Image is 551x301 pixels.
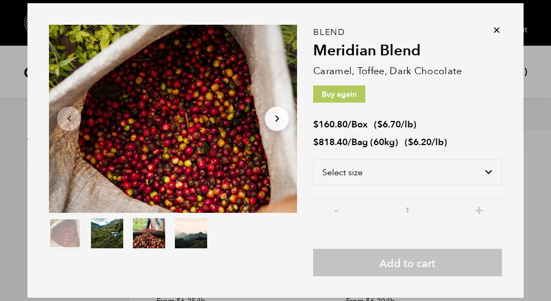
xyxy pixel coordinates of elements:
bdi: 6.70 [377,118,401,131]
span: / [348,118,351,131]
button: + [472,204,486,214]
h2: Meridian Blend [313,42,502,60]
span: $ [313,118,319,131]
button: Add to cart [313,249,502,276]
bdi: 160.80 [313,118,348,131]
span: $ [377,118,383,131]
p: Caramel, Toffee, Dark Chocolate [313,64,502,78]
span: Box [351,118,368,131]
bdi: 818.40 [313,136,348,148]
span: / [348,136,351,148]
span: ( ) [405,136,447,148]
span: /lb [432,136,444,148]
span: ( ) [374,118,416,131]
span: Bag (60kg) [351,136,398,148]
bdi: 6.20 [408,136,432,148]
span: $ [408,136,413,148]
span: $ [313,136,319,148]
button: - [329,204,343,214]
span: /lb [401,118,413,131]
p: Buy again [313,85,365,103]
